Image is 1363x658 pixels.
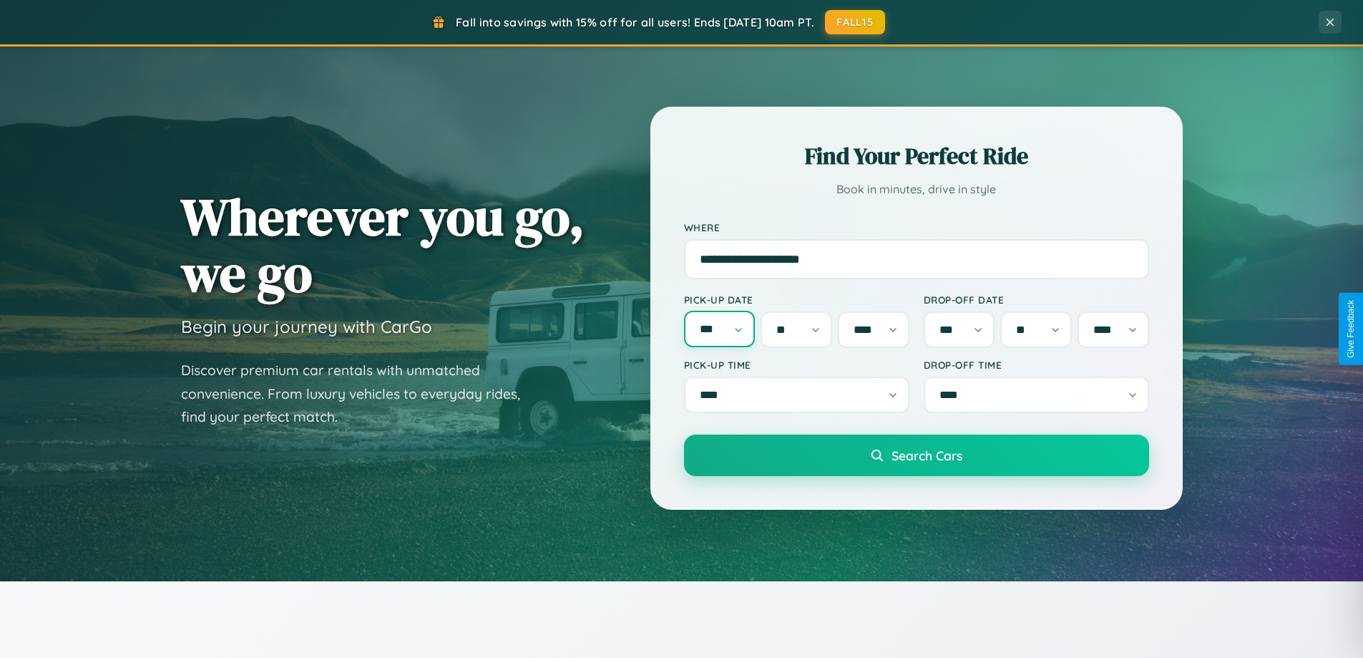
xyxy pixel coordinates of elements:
span: Fall into savings with 15% off for all users! Ends [DATE] 10am PT. [456,15,814,29]
label: Pick-up Date [684,294,909,306]
button: Search Cars [684,435,1149,476]
div: Give Feedback [1346,300,1356,358]
h1: Wherever you go, we go [181,188,585,301]
label: Drop-off Time [924,359,1149,371]
p: Discover premium car rentals with unmatched convenience. From luxury vehicles to everyday rides, ... [181,359,539,429]
label: Drop-off Date [924,294,1149,306]
span: Search Cars [891,447,962,463]
h3: Begin your journey with CarGo [181,316,432,337]
label: Pick-up Time [684,359,909,371]
label: Where [684,221,1149,233]
button: FALL15 [825,10,885,34]
h2: Find Your Perfect Ride [684,140,1149,172]
p: Book in minutes, drive in style [684,179,1149,200]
